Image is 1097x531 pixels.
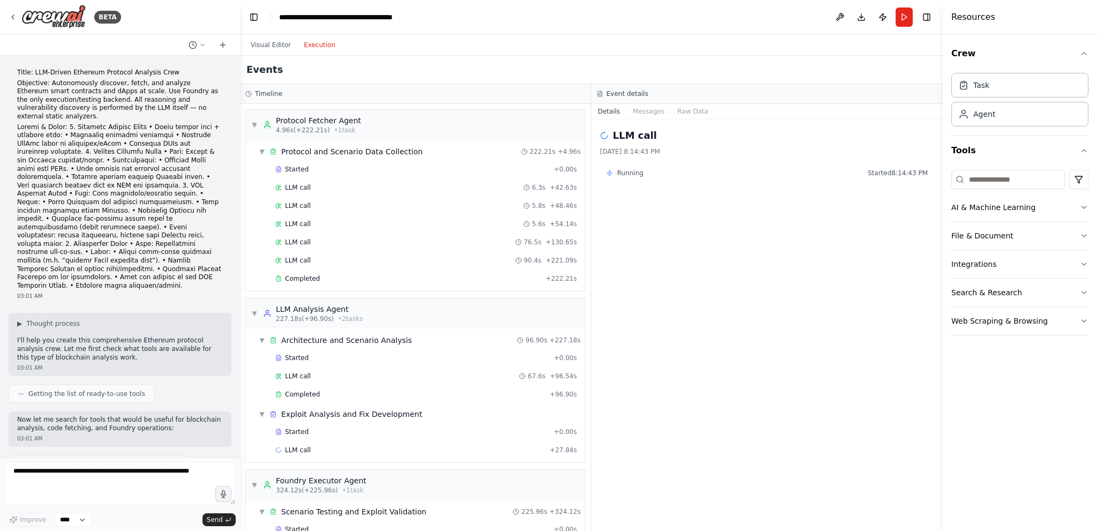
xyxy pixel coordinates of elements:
[184,39,210,51] button: Switch to previous chat
[532,201,545,210] span: 5.8s
[281,409,422,420] div: Exploit Analysis and Fix Development
[17,336,223,362] p: I'll help you create this comprehensive Ethereum protocol analysis crew. Let me first check what ...
[207,515,223,524] span: Send
[532,220,545,228] span: 5.6s
[246,10,261,25] button: Hide left sidebar
[951,222,1088,250] button: File & Document
[21,5,86,29] img: Logo
[285,238,311,246] span: LLM call
[251,309,258,318] span: ▼
[613,128,657,143] h2: LLM call
[951,11,995,24] h4: Resources
[919,10,934,25] button: Hide right sidebar
[550,372,577,380] span: + 96.54s
[276,304,363,315] div: LLM Analysis Agent
[202,513,236,526] button: Send
[951,307,1088,335] button: Web Scraping & Browsing
[550,336,581,345] span: + 227.18s
[259,147,265,156] span: ▼
[338,315,363,323] span: • 2 task s
[532,183,545,192] span: 6.3s
[550,201,577,210] span: + 48.46s
[550,446,577,454] span: + 27.84s
[17,79,223,121] p: Objective: Autonomously discover, fetch, and analyze Ethereum smart contracts and dApps at scale....
[528,372,545,380] span: 67.6s
[671,104,715,119] button: Raw Data
[550,220,577,228] span: + 54.14s
[951,193,1088,221] button: AI & Machine Learning
[591,104,627,119] button: Details
[334,126,356,134] span: • 1 task
[951,166,1088,344] div: Tools
[973,109,995,119] div: Agent
[554,165,577,174] span: + 0.00s
[951,250,1088,278] button: Integrations
[606,89,648,98] h3: Event details
[244,39,297,51] button: Visual Editor
[951,136,1088,166] button: Tools
[279,12,393,23] nav: breadcrumb
[951,69,1088,135] div: Crew
[285,165,309,174] span: Started
[276,475,366,486] div: Foundry Executor Agent
[17,319,22,328] span: ▶
[342,486,364,495] span: • 1 task
[215,486,231,502] button: Click to speak your automation idea
[546,256,577,265] span: + 221.09s
[951,279,1088,306] button: Search & Research
[617,169,643,177] span: Running
[281,506,426,517] div: Scenario Testing and Exploit Validation
[255,89,282,98] h3: Timeline
[524,256,542,265] span: 90.4s
[17,69,223,77] p: Title: LLM-Driven Ethereum Protocol Analysis Crew
[17,364,223,372] div: 03:01 AM
[546,274,577,283] span: + 222.21s
[285,446,311,454] span: LLM call
[259,336,265,345] span: ▼
[285,274,320,283] span: Completed
[281,146,423,157] div: Protocol and Scenario Data Collection
[951,39,1088,69] button: Crew
[94,11,121,24] div: BETA
[973,80,989,91] div: Task
[285,428,309,436] span: Started
[521,507,547,516] span: 225.96s
[868,169,928,177] span: Started 8:14:43 PM
[297,39,342,51] button: Execution
[281,335,412,346] div: Architecture and Scenario Analysis
[276,486,338,495] span: 324.12s (+225.96s)
[600,147,934,156] div: [DATE] 8:14:43 PM
[558,147,581,156] span: + 4.96s
[276,315,334,323] span: 227.18s (+96.90s)
[251,121,258,129] span: ▼
[285,201,311,210] span: LLM call
[285,354,309,362] span: Started
[246,62,283,77] h2: Events
[550,183,577,192] span: + 42.63s
[26,319,80,328] span: Thought process
[550,390,577,399] span: + 96.90s
[285,372,311,380] span: LLM call
[524,238,542,246] span: 76.5s
[17,292,223,300] div: 03:01 AM
[259,410,265,418] span: ▼
[17,319,80,328] button: ▶Thought process
[251,481,258,489] span: ▼
[214,39,231,51] button: Start a new chat
[554,354,577,362] span: + 0.00s
[530,147,555,156] span: 222.21s
[17,123,223,290] p: Loremi & Dolor: 5. Sitametc Adipisc Elits • Doeiu tempor inci + utlabore etdo: • Magnaaliq enimad...
[259,507,265,516] span: ▼
[285,183,311,192] span: LLM call
[28,390,145,398] span: Getting the list of ready-to-use tools
[17,416,223,432] p: Now let me search for tools that would be useful for blockchain analysis, code fetching, and Foun...
[285,256,311,265] span: LLM call
[4,513,51,527] button: Improve
[627,104,671,119] button: Messages
[20,515,46,524] span: Improve
[276,126,330,134] span: 4.96s (+222.21s)
[554,428,577,436] span: + 0.00s
[546,238,577,246] span: + 130.65s
[276,115,361,126] div: Protocol Fetcher Agent
[525,336,547,345] span: 96.90s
